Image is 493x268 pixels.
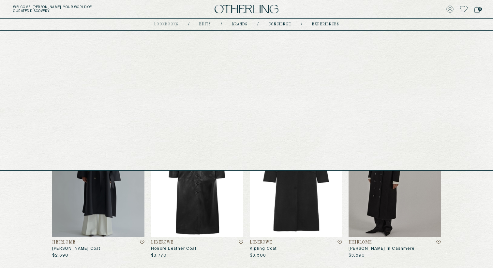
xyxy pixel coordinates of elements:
a: experiences [312,23,339,26]
a: Edits [199,23,211,26]
a: Brands [232,23,247,26]
div: / [221,22,222,27]
p: $3,590 [349,253,365,258]
span: 5 [478,7,482,11]
div: / [301,22,302,27]
h4: Heirlome [349,240,372,245]
img: Evelyn Coat in Cashmere [349,113,441,237]
h4: LIBEROWE [250,240,272,245]
h4: Heirlome [52,240,76,245]
a: 5 [474,5,480,14]
a: KIPLING COATLIBEROWEKipling Coat$3,508 [250,113,342,258]
a: Evelyn Coat in CashmereHeirlome[PERSON_NAME] In Cashmere$3,590 [349,113,441,258]
h5: Welcome, [PERSON_NAME] . Your world of curated discovery. [13,5,153,13]
h3: [PERSON_NAME] In Cashmere [349,246,441,251]
p: $2,690 [52,253,68,258]
img: HONORE LEATHER COAT [151,113,243,237]
div: / [257,22,259,27]
h3: [PERSON_NAME] Coat [52,246,144,251]
h3: Kipling Coat [250,246,342,251]
h3: Honore Leather Coat [151,246,243,251]
a: concierge [268,23,291,26]
a: HONORE LEATHER COATLIBEROWEHonore Leather Coat$3,770 [151,113,243,258]
a: Micaela CoatHeirlome[PERSON_NAME] Coat$2,690 [52,113,144,258]
img: logo [215,5,278,14]
h4: LIBEROWE [151,240,173,245]
img: Micaela Coat [52,113,144,237]
img: KIPLING COAT [250,113,342,237]
a: lookbooks [154,23,178,26]
div: / [188,22,189,27]
p: $3,508 [250,253,266,258]
p: $3,770 [151,253,167,258]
